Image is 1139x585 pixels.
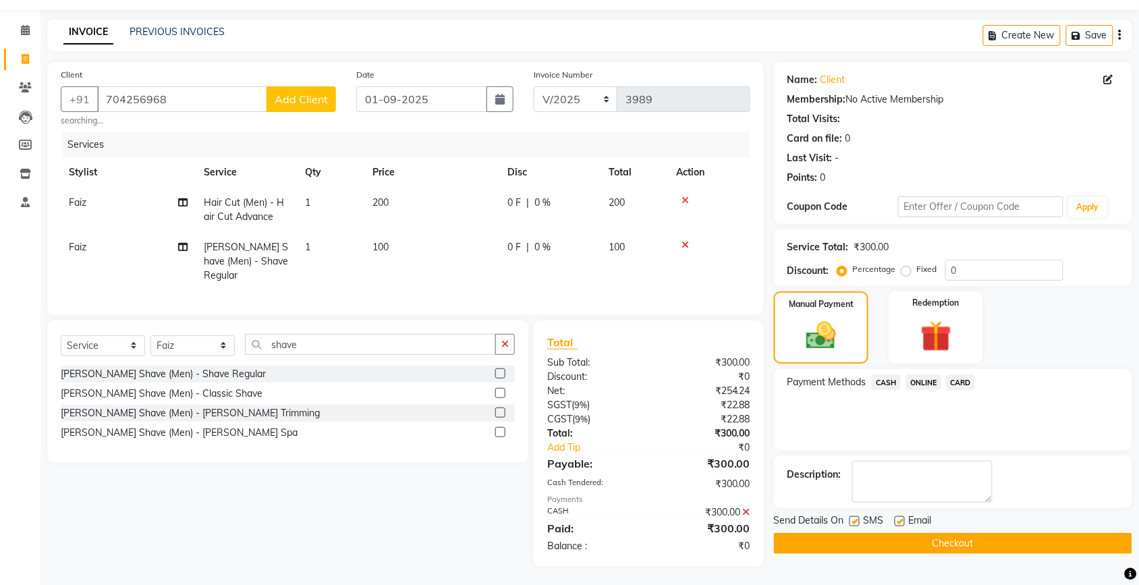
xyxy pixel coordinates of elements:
[372,241,389,253] span: 100
[372,196,389,208] span: 200
[853,263,896,275] label: Percentage
[537,539,649,553] div: Balance :
[526,196,529,210] span: |
[547,494,750,505] div: Payments
[821,171,826,185] div: 0
[648,384,760,398] div: ₹254.24
[648,477,760,491] div: ₹300.00
[537,384,649,398] div: Net:
[63,20,113,45] a: INVOICE
[537,412,649,426] div: ( )
[245,334,496,355] input: Search or Scan
[537,398,649,412] div: ( )
[667,441,760,455] div: ₹0
[845,132,851,146] div: 0
[648,412,760,426] div: ₹22.88
[97,86,267,112] input: Search by Name/Mobile/Email/Code
[69,196,86,208] span: Faiz
[526,240,529,254] span: |
[130,26,225,38] a: PREVIOUS INVOICES
[61,387,262,401] div: [PERSON_NAME] Shave (Men) - Classic Shave
[917,263,937,275] label: Fixed
[668,157,750,188] th: Action
[537,426,649,441] div: Total:
[648,539,760,553] div: ₹0
[648,398,760,412] div: ₹22.88
[61,115,336,127] small: searching...
[787,468,841,482] div: Description:
[537,441,667,455] a: Add Tip
[537,477,649,491] div: Cash Tendered:
[547,413,572,425] span: CGST
[537,356,649,370] div: Sub Total:
[774,513,844,530] span: Send Details On
[61,367,266,381] div: [PERSON_NAME] Shave (Men) - Shave Regular
[61,426,298,440] div: [PERSON_NAME] Shave (Men) - [PERSON_NAME] Spa
[507,240,521,254] span: 0 F
[983,25,1061,46] button: Create New
[854,240,889,254] div: ₹300.00
[774,533,1132,554] button: Checkout
[69,241,86,253] span: Faiz
[648,455,760,472] div: ₹300.00
[297,157,364,188] th: Qty
[305,241,310,253] span: 1
[499,157,601,188] th: Disc
[601,157,668,188] th: Total
[534,240,551,254] span: 0 %
[364,157,499,188] th: Price
[537,520,649,536] div: Paid:
[609,196,625,208] span: 200
[789,298,854,310] label: Manual Payment
[648,426,760,441] div: ₹300.00
[648,505,760,520] div: ₹300.00
[537,505,649,520] div: CASH
[196,157,297,188] th: Service
[872,374,901,390] span: CASH
[275,92,328,106] span: Add Client
[787,92,1119,107] div: No Active Membership
[537,455,649,472] div: Payable:
[787,92,846,107] div: Membership:
[537,370,649,384] div: Discount:
[898,196,1063,217] input: Enter Offer / Coupon Code
[787,73,818,87] div: Name:
[787,171,818,185] div: Points:
[787,200,898,214] div: Coupon Code
[61,406,320,420] div: [PERSON_NAME] Shave (Men) - [PERSON_NAME] Trimming
[911,317,962,356] img: _gift.svg
[787,264,829,278] div: Discount:
[61,69,82,81] label: Client
[787,151,833,165] div: Last Visit:
[913,297,960,309] label: Redemption
[267,86,336,112] button: Add Client
[507,196,521,210] span: 0 F
[609,241,625,253] span: 100
[305,196,310,208] span: 1
[575,414,588,424] span: 9%
[1066,25,1113,46] button: Save
[61,157,196,188] th: Stylist
[61,86,99,112] button: +91
[835,151,839,165] div: -
[648,520,760,536] div: ₹300.00
[797,318,845,353] img: _cash.svg
[204,241,288,281] span: [PERSON_NAME] Shave (Men) - Shave Regular
[547,399,572,411] span: SGST
[547,335,578,350] span: Total
[534,196,551,210] span: 0 %
[574,399,587,410] span: 9%
[648,356,760,370] div: ₹300.00
[906,374,941,390] span: ONLINE
[909,513,932,530] span: Email
[821,73,845,87] a: Client
[864,513,884,530] span: SMS
[62,132,760,157] div: Services
[204,196,284,223] span: Hair Cut (Men) - Hair Cut Advance
[947,374,976,390] span: CARD
[648,370,760,384] div: ₹0
[356,69,374,81] label: Date
[534,69,592,81] label: Invoice Number
[787,375,866,389] span: Payment Methods
[787,240,849,254] div: Service Total:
